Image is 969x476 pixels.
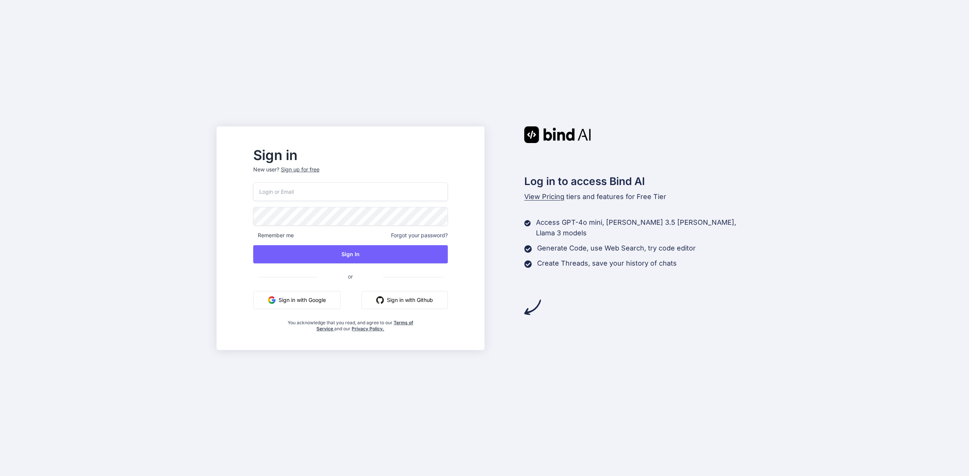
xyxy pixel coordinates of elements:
span: Forgot your password? [391,232,448,239]
button: Sign In [253,245,448,263]
p: Access GPT-4o mini, [PERSON_NAME] 3.5 [PERSON_NAME], Llama 3 models [536,217,752,238]
a: Terms of Service [316,320,413,331]
div: Sign up for free [281,166,319,173]
h2: Log in to access Bind AI [524,173,753,189]
a: Privacy Policy. [352,326,384,331]
p: New user? [253,166,448,182]
p: tiers and features for Free Tier [524,191,753,202]
span: View Pricing [524,193,564,201]
img: github [376,296,384,304]
img: arrow [524,299,541,316]
img: Bind AI logo [524,126,591,143]
img: google [268,296,276,304]
span: or [318,267,383,286]
button: Sign in with Github [361,291,448,309]
span: Remember me [253,232,294,239]
button: Sign in with Google [253,291,341,309]
p: Create Threads, save your history of chats [537,258,677,269]
div: You acknowledge that you read, and agree to our and our [285,315,415,332]
p: Generate Code, use Web Search, try code editor [537,243,696,254]
h2: Sign in [253,149,448,161]
input: Login or Email [253,182,448,201]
